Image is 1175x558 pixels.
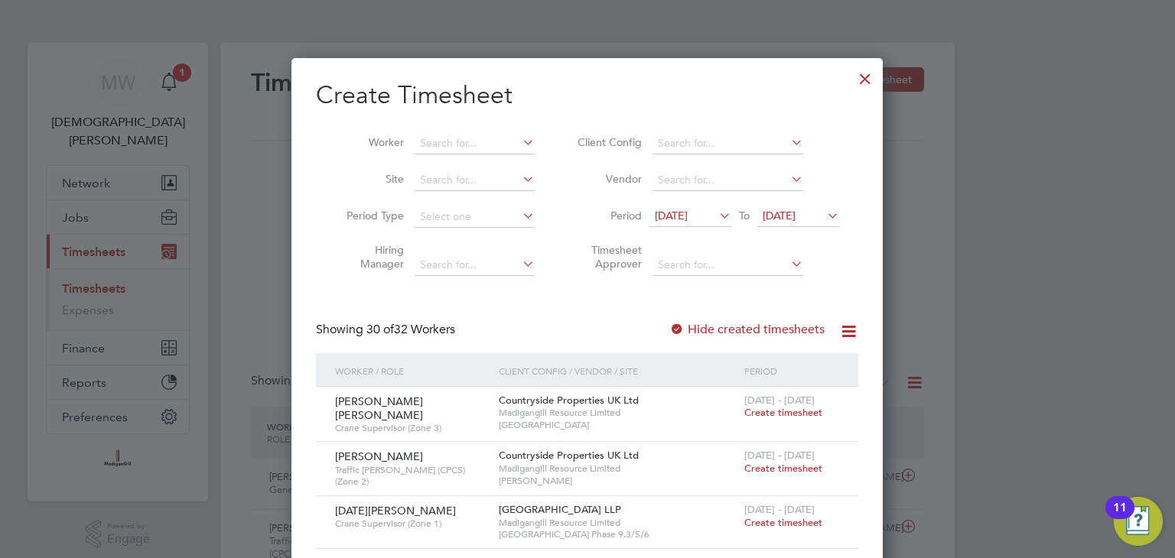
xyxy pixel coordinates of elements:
span: Crane Supervisor (Zone 3) [335,422,487,434]
span: Madigangill Resource Limited [499,407,737,419]
span: Countryside Properties UK Ltd [499,394,639,407]
span: 30 of [366,322,394,337]
span: Create timesheet [744,516,822,529]
span: [DATE] [763,209,796,222]
div: Client Config / Vendor / Site [495,353,740,388]
input: Search for... [653,133,803,154]
input: Search for... [415,133,535,154]
label: Period Type [335,209,404,222]
span: Madigangill Resource Limited [499,462,737,475]
span: Traffic [PERSON_NAME] (CPCS) (Zone 2) [335,464,487,488]
div: Worker / Role [331,353,495,388]
span: [DATE] - [DATE] [744,394,815,407]
span: [DATE] [655,209,688,222]
span: [GEOGRAPHIC_DATA] LLP [499,503,621,516]
label: Hide created timesheets [669,322,825,337]
span: [DATE] - [DATE] [744,449,815,462]
span: Create timesheet [744,406,822,419]
span: To [734,206,754,225]
label: Timesheet Approver [573,243,642,271]
span: [PERSON_NAME] [335,449,423,463]
div: Showing [316,322,458,338]
label: Site [335,172,404,186]
label: Client Config [573,135,642,149]
label: Period [573,209,642,222]
input: Search for... [653,255,803,276]
button: Open Resource Center, 11 new notifications [1114,497,1163,546]
label: Worker [335,135,404,149]
span: [PERSON_NAME] [499,475,737,487]
span: [GEOGRAPHIC_DATA] Phase 9.3/5/6 [499,528,737,540]
span: [PERSON_NAME] [PERSON_NAME] [335,394,423,422]
input: Search for... [415,255,535,276]
label: Vendor [573,172,642,186]
span: Crane Supervisor (Zone 1) [335,517,487,530]
span: Madigangill Resource Limited [499,517,737,529]
span: Countryside Properties UK Ltd [499,449,639,462]
span: [GEOGRAPHIC_DATA] [499,419,737,431]
span: Create timesheet [744,462,822,475]
input: Search for... [415,170,535,191]
input: Search for... [653,170,803,191]
span: [DATE] - [DATE] [744,503,815,516]
h2: Create Timesheet [316,79,858,112]
div: Period [740,353,843,388]
span: [DATE][PERSON_NAME] [335,504,456,517]
input: Select one [415,206,535,228]
div: 11 [1113,508,1127,527]
span: 32 Workers [366,322,455,337]
label: Hiring Manager [335,243,404,271]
